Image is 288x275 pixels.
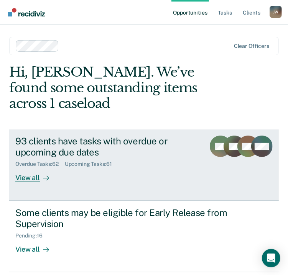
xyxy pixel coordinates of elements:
a: Some clients may be eligible for Early Release from SupervisionPending:16View all [9,201,279,272]
div: Some clients may be eligible for Early Release from Supervision [15,207,254,229]
div: Clear officers [234,43,269,49]
div: View all [15,239,58,254]
div: Pending : 16 [15,232,49,239]
img: Recidiviz [8,8,45,16]
div: Upcoming Tasks : 61 [65,161,118,167]
div: J W [270,6,282,18]
a: 93 clients have tasks with overdue or upcoming due datesOverdue Tasks:62Upcoming Tasks:61View all [9,129,279,201]
div: 93 clients have tasks with overdue or upcoming due dates [15,136,199,158]
div: Hi, [PERSON_NAME]. We’ve found some outstanding items across 1 caseload [9,64,225,111]
div: View all [15,167,58,182]
button: Profile dropdown button [270,6,282,18]
div: Overdue Tasks : 62 [15,161,65,167]
div: Open Intercom Messenger [262,249,280,267]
